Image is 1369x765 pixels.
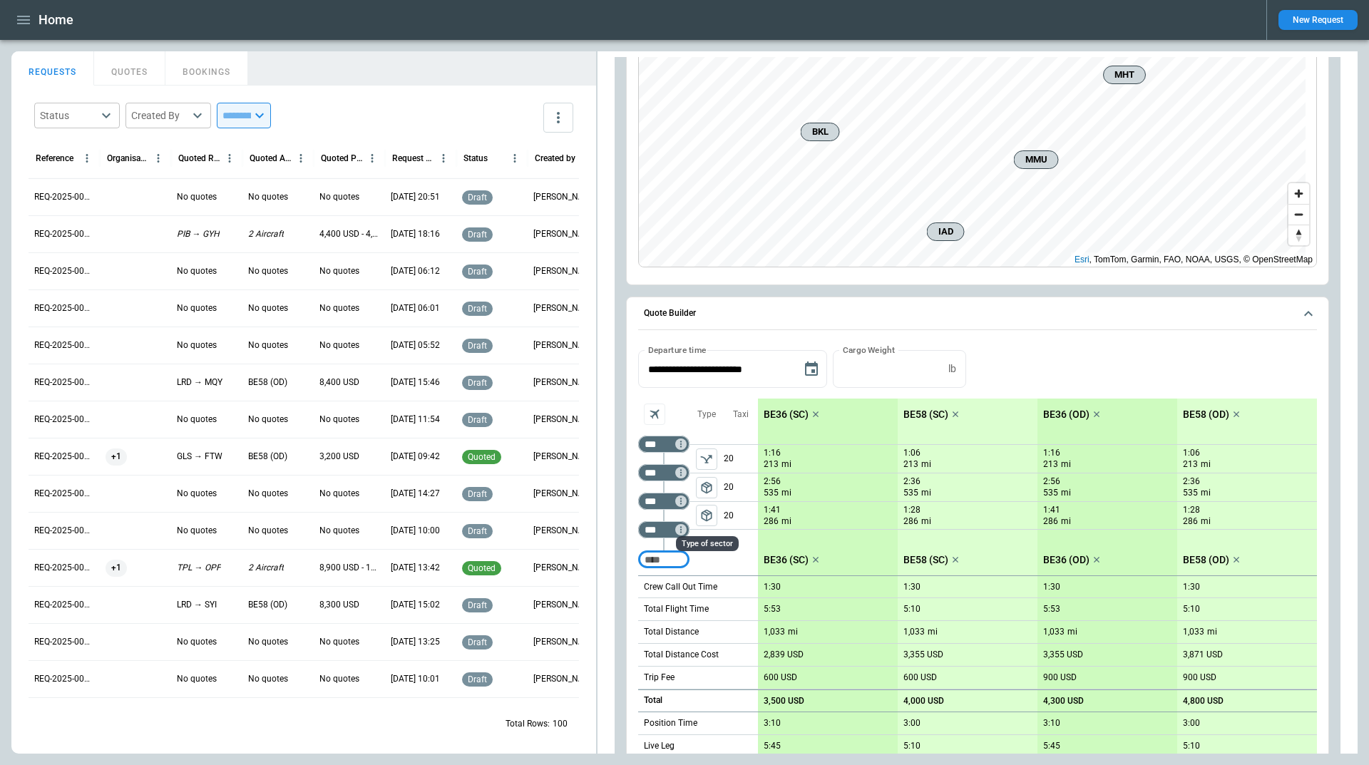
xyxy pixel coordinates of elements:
p: LRD → MQY [177,376,222,389]
p: BE58 (OD) [1183,554,1229,566]
p: 3,355 USD [903,650,943,660]
p: 09/12/2025 06:01 [391,302,440,314]
p: 3,355 USD [1043,650,1083,660]
p: 213 [764,458,779,471]
p: 3:10 [1043,718,1060,729]
p: 1:30 [764,582,781,592]
span: draft [465,637,490,647]
p: 2:36 [1183,476,1200,487]
span: package_2 [699,481,714,495]
p: mi [921,458,931,471]
p: 3:00 [903,718,921,729]
p: Ben Gundermann [533,562,593,574]
p: mi [921,515,931,528]
p: 4,300 USD [1043,696,1084,707]
p: PIB → GYH [177,228,220,240]
button: Quote Builder [638,297,1317,330]
p: 09/04/2025 13:42 [391,562,440,574]
p: 213 [903,458,918,471]
button: Choose date, selected date is Sep 15, 2025 [797,355,826,384]
div: Type of sector [676,536,739,551]
span: Type of sector [696,505,717,526]
p: Cady Howell [533,265,593,277]
div: Quoted Aircraft [250,153,292,163]
p: REQ-2025-000273 [34,376,94,389]
button: Quoted Route column menu [220,149,239,168]
p: 1:06 [1183,448,1200,458]
p: No quotes [177,488,217,500]
span: quoted [465,563,498,573]
p: Position Time [644,717,697,729]
p: 09/11/2025 09:42 [391,451,440,463]
p: 2,839 USD [764,650,804,660]
p: 1:30 [1183,582,1200,592]
p: LRD → SYI [177,599,217,611]
p: mi [1061,487,1071,499]
p: BE36 (SC) [764,409,809,421]
p: REQ-2025-000265 [34,673,94,685]
span: draft [465,267,490,277]
p: Crew Call Out Time [644,581,717,593]
p: REQ-2025-000276 [34,265,94,277]
p: 535 [903,487,918,499]
p: No quotes [177,636,217,648]
p: 5:45 [1043,741,1060,751]
p: Ben Gundermann [533,228,593,240]
p: No quotes [319,488,359,500]
p: 09/05/2025 10:00 [391,525,440,537]
p: TPL → OPF [177,562,221,574]
p: Type [697,409,716,421]
button: QUOTES [94,51,165,86]
p: 213 [1183,458,1198,471]
div: Created By [131,108,188,123]
p: 3,200 USD [319,451,359,463]
p: No quotes [248,302,288,314]
span: draft [465,415,490,425]
p: No quotes [248,265,288,277]
p: Total Rows: [506,718,550,730]
span: draft [465,600,490,610]
p: GLS → FTW [177,451,222,463]
div: Quoted Price [321,153,363,163]
p: mi [781,515,791,528]
span: Type of sector [696,448,717,470]
span: +1 [106,550,127,586]
p: Taxi [733,409,749,421]
p: 535 [764,487,779,499]
p: No quotes [177,339,217,351]
button: Reset bearing to north [1288,225,1309,245]
button: Organisation column menu [149,149,168,168]
p: 4,800 USD [1183,696,1224,707]
p: 3:00 [1183,718,1200,729]
p: REQ-2025-000266 [34,636,94,648]
p: 5:10 [1183,604,1200,615]
p: Allen Maki [533,376,593,389]
p: 1:28 [1183,505,1200,515]
p: mi [788,626,798,638]
p: 1:06 [903,448,921,458]
p: REQ-2025-000271 [34,451,94,463]
button: Zoom out [1288,204,1309,225]
p: REQ-2025-000270 [34,488,94,500]
p: 286 [764,515,779,528]
p: 1,033 [903,627,925,637]
button: left aligned [696,477,717,498]
p: 2 Aircraft [248,228,284,240]
p: No quotes [248,673,288,685]
p: 286 [903,515,918,528]
p: Cady Howell [533,302,593,314]
span: draft [465,341,490,351]
p: No quotes [177,191,217,203]
p: 1,033 [1043,627,1065,637]
div: Too short [638,551,689,568]
span: draft [465,378,490,388]
p: REQ-2025-000274 [34,339,94,351]
p: No quotes [177,525,217,537]
p: George O'Bryan [533,636,593,648]
button: left aligned [696,505,717,526]
p: 20 [724,445,758,473]
div: Status [463,153,488,163]
p: 900 USD [1183,672,1216,683]
p: No quotes [248,488,288,500]
p: 09/12/2025 06:12 [391,265,440,277]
